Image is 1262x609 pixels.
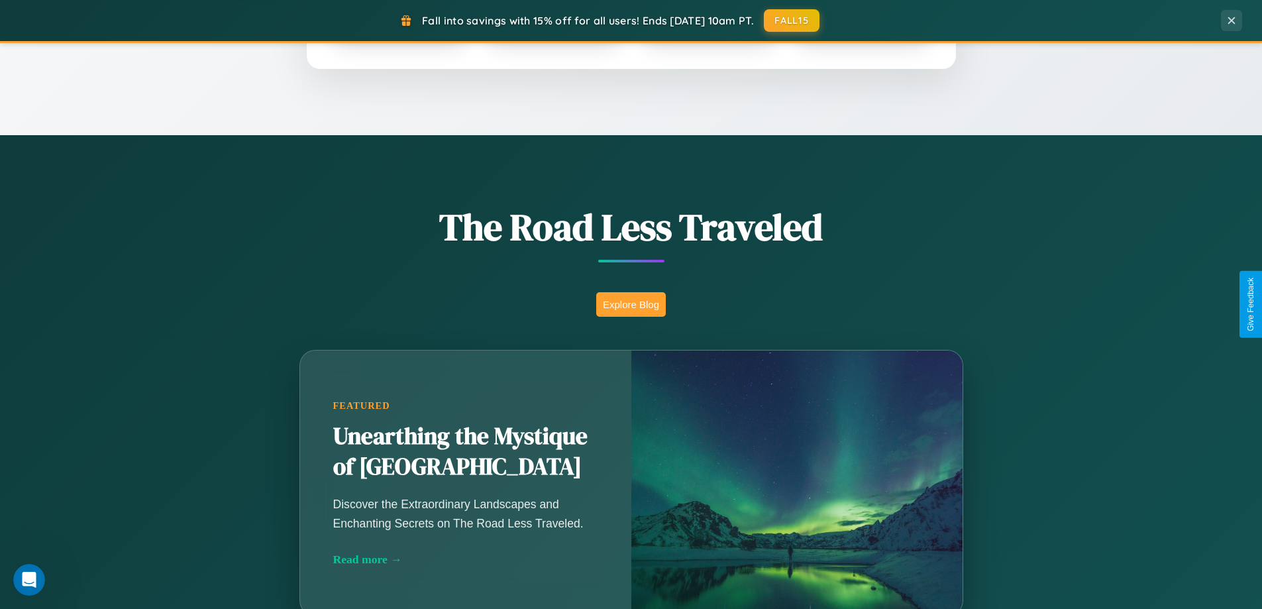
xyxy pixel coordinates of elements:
h2: Unearthing the Mystique of [GEOGRAPHIC_DATA] [333,421,598,482]
p: Discover the Extraordinary Landscapes and Enchanting Secrets on The Road Less Traveled. [333,495,598,532]
button: Explore Blog [596,292,666,317]
h1: The Road Less Traveled [234,201,1029,252]
div: Read more → [333,553,598,567]
div: Give Feedback [1246,278,1255,331]
button: FALL15 [764,9,819,32]
iframe: Intercom live chat [13,564,45,596]
div: Featured [333,400,598,412]
span: Fall into savings with 15% off for all users! Ends [DATE] 10am PT. [422,14,754,27]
